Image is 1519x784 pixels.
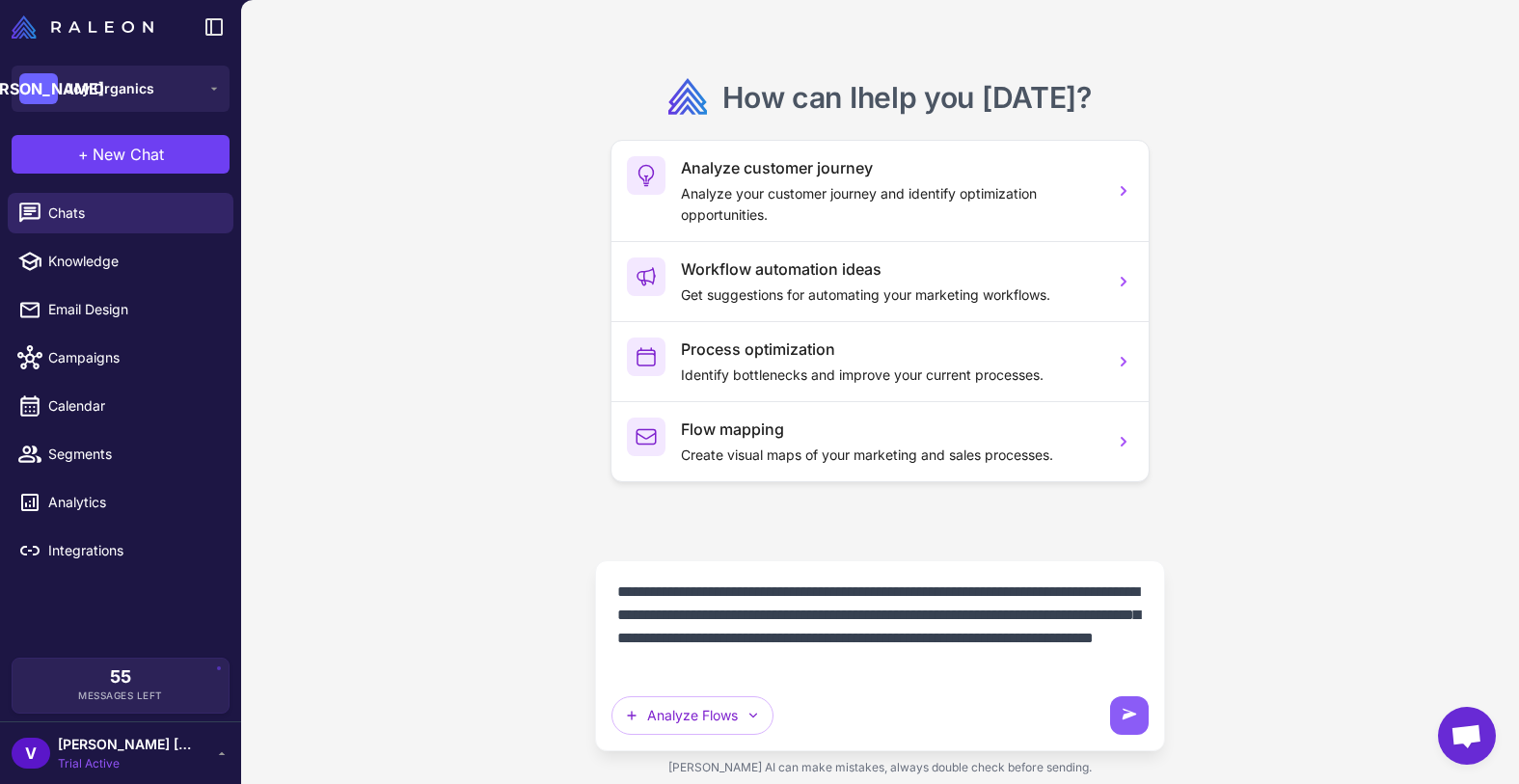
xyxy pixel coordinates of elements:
[857,80,1077,115] span: help you [DATE]
[78,689,163,703] span: Messages Left
[595,751,1165,784] div: [PERSON_NAME] AI can make mistakes, always double check before sending.
[12,15,161,39] a: Raleon Logo
[48,251,218,272] span: Knowledge
[66,78,154,99] span: Joy Organics
[19,73,58,104] div: [PERSON_NAME]
[1438,707,1496,765] div: Open chat
[8,338,233,378] a: Campaigns
[722,78,1092,117] h2: How can I ?
[8,193,233,233] a: Chats
[8,241,233,282] a: Knowledge
[611,696,773,735] button: Analyze Flows
[48,492,218,513] span: Analytics
[58,755,193,772] span: Trial Active
[8,289,233,330] a: Email Design
[48,540,218,561] span: Integrations
[681,257,1099,281] h3: Workflow automation ideas
[681,445,1099,466] p: Create visual maps of your marketing and sales processes.
[681,338,1099,361] h3: Process optimization
[8,482,233,523] a: Analytics
[12,135,230,174] button: +New Chat
[110,668,131,686] span: 55
[681,418,1099,441] h3: Flow mapping
[48,299,218,320] span: Email Design
[8,530,233,571] a: Integrations
[78,143,89,166] span: +
[12,66,230,112] button: [PERSON_NAME]Joy Organics
[8,434,233,474] a: Segments
[93,143,164,166] span: New Chat
[58,734,193,755] span: [PERSON_NAME] [PERSON_NAME]
[8,386,233,426] a: Calendar
[681,284,1099,306] p: Get suggestions for automating your marketing workflows.
[48,395,218,417] span: Calendar
[48,347,218,368] span: Campaigns
[681,365,1099,386] p: Identify bottlenecks and improve your current processes.
[12,15,153,39] img: Raleon Logo
[12,738,50,769] div: V
[48,203,218,224] span: Chats
[681,156,1099,179] h3: Analyze customer journey
[48,444,218,465] span: Segments
[681,183,1099,226] p: Analyze your customer journey and identify optimization opportunities.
